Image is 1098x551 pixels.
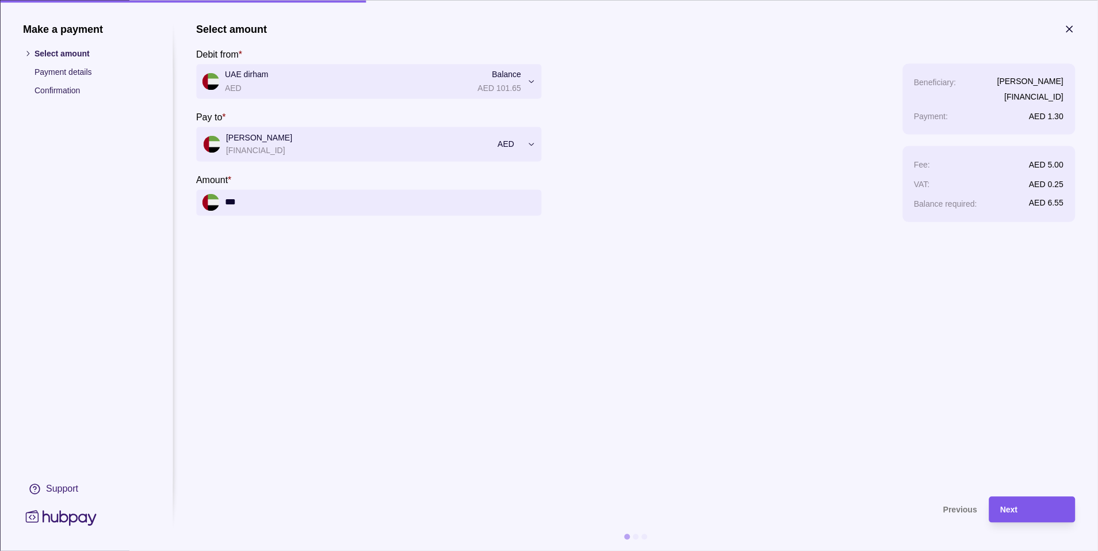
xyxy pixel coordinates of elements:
[226,131,492,144] p: [PERSON_NAME]
[196,110,226,124] label: Pay to
[196,47,242,61] label: Debit from
[997,90,1063,103] p: [FINANCIAL_ID]
[23,23,150,36] h1: Make a payment
[202,194,219,211] img: ae
[23,477,150,501] a: Support
[1029,112,1063,121] p: AED 1.30
[1029,198,1063,207] p: AED 6.55
[196,23,267,36] h1: Select amount
[35,66,150,78] p: Payment details
[196,112,222,122] p: Pay to
[943,506,977,515] span: Previous
[46,482,78,495] div: Support
[997,75,1063,88] p: [PERSON_NAME]
[203,135,220,153] img: ae
[196,50,239,59] p: Debit from
[196,173,231,187] label: Amount
[914,160,930,169] p: Fee :
[989,496,1075,522] button: Next
[225,189,535,215] input: amount
[1029,160,1063,169] p: AED 5.00
[196,175,228,185] p: Amount
[196,496,977,522] button: Previous
[35,84,150,97] p: Confirmation
[1029,180,1063,189] p: AED 0.25
[914,112,948,121] p: Payment :
[35,47,150,60] p: Select amount
[914,78,956,87] p: Beneficiary :
[914,199,977,208] p: Balance required :
[1000,506,1017,515] span: Next
[914,180,930,189] p: VAT :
